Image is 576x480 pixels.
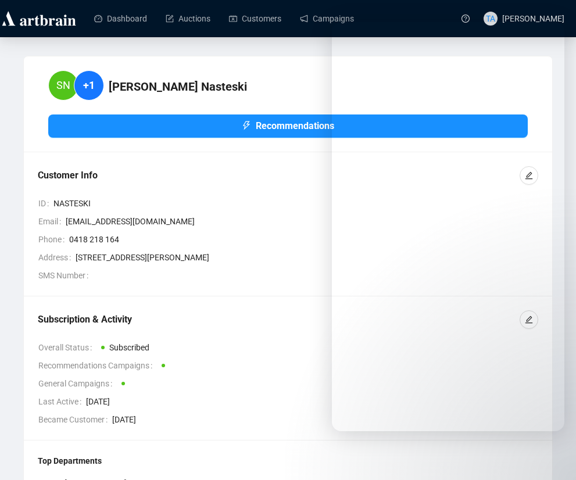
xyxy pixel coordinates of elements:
[461,15,470,23] span: question-circle
[38,377,117,390] span: General Campaigns
[53,197,538,210] span: NASTESKI
[109,78,247,95] h4: [PERSON_NAME] Nasteski
[229,3,281,34] a: Customers
[38,359,157,372] span: Recommendations Campaigns
[109,343,149,352] span: Subscribed
[38,313,520,327] div: Subscription & Activity
[38,341,96,354] span: Overall Status
[86,395,538,408] span: [DATE]
[38,413,112,426] span: Became Customer
[38,251,76,264] span: Address
[166,3,210,34] a: Auctions
[76,251,538,264] span: [STREET_ADDRESS][PERSON_NAME]
[38,197,53,210] span: ID
[56,77,70,94] span: SN
[38,215,66,228] span: Email
[94,3,147,34] a: Dashboard
[502,14,564,23] span: [PERSON_NAME]
[486,12,495,25] span: TA
[300,3,354,34] a: Campaigns
[38,169,520,182] div: Customer Info
[38,269,93,282] span: SMS Number
[536,440,564,468] iframe: To enrich screen reader interactions, please activate Accessibility in Grammarly extension settings
[69,233,538,246] span: 0418 218 164
[66,215,538,228] span: [EMAIL_ADDRESS][DOMAIN_NAME]
[242,121,251,130] span: thunderbolt
[256,119,334,133] span: Recommendations
[83,77,95,94] span: +1
[112,413,538,426] span: [DATE]
[48,114,528,138] button: Recommendations
[38,395,86,408] span: Last Active
[332,22,564,431] iframe: To enrich screen reader interactions, please activate Accessibility in Grammarly extension settings
[38,233,69,246] span: Phone
[38,454,538,467] div: Top Departments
